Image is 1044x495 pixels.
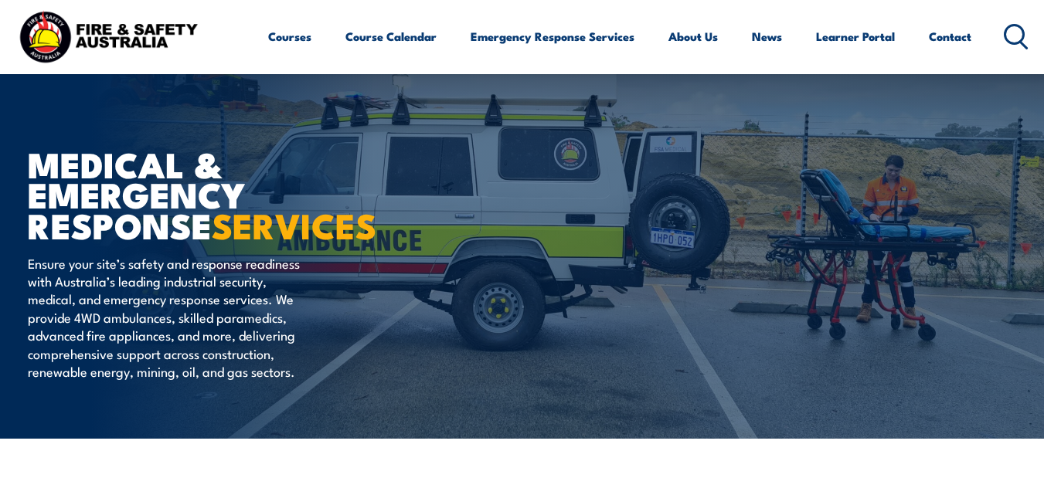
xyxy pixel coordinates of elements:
strong: SERVICES [212,198,376,251]
a: News [752,18,782,55]
a: About Us [668,18,718,55]
a: Emergency Response Services [471,18,634,55]
a: Course Calendar [345,18,437,55]
h1: MEDICAL & EMERGENCY RESPONSE [28,148,410,239]
a: Learner Portal [816,18,895,55]
a: Courses [268,18,311,55]
p: Ensure your site’s safety and response readiness with Australia’s leading industrial security, me... [28,254,310,381]
a: Contact [929,18,971,55]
